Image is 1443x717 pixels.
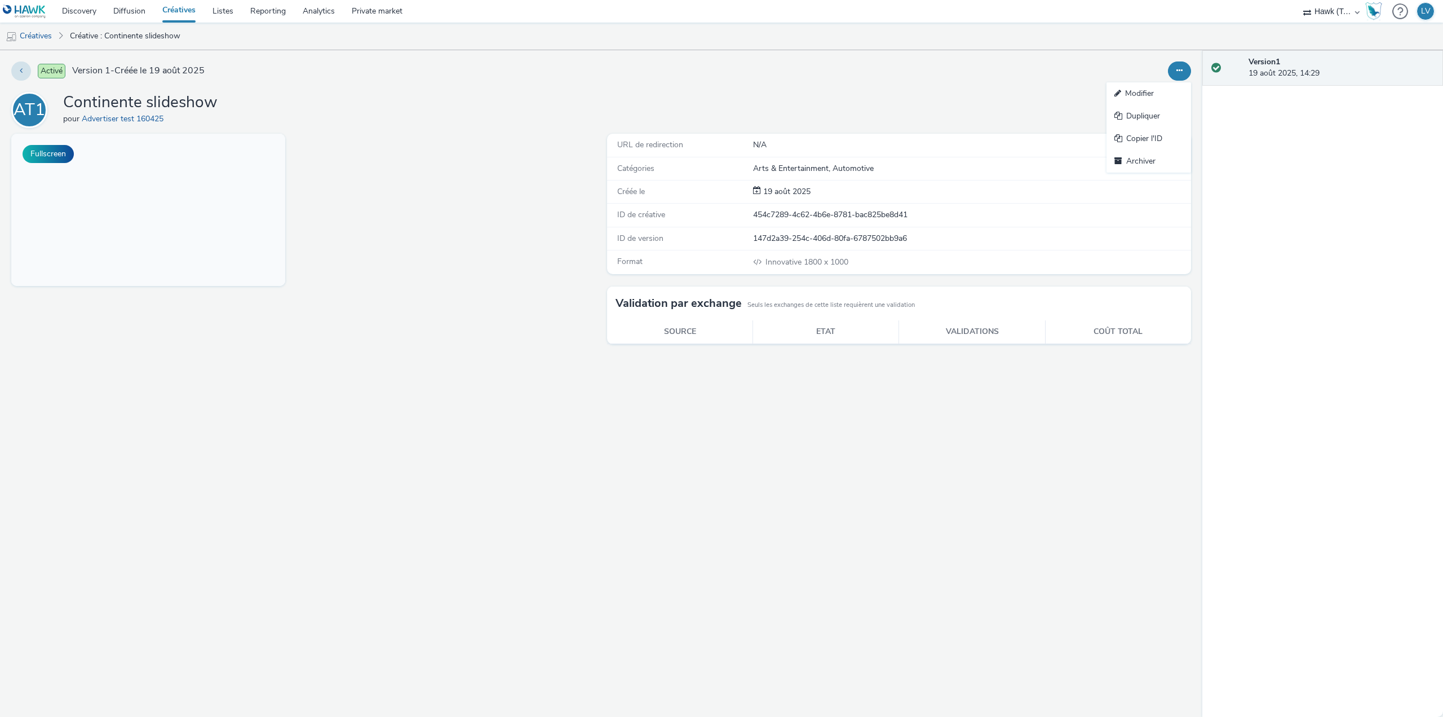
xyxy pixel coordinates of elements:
span: 19 août 2025 [761,186,811,197]
span: Version 1 - Créée le 19 août 2025 [72,64,205,77]
span: 1800 x 1000 [764,257,848,267]
strong: Version 1 [1249,56,1280,67]
div: 454c7289-4c62-4b6e-8781-bac825be8d41 [753,209,1190,221]
span: Innovative [765,257,804,267]
span: Activé [38,64,65,78]
a: Hawk Academy [1365,2,1387,20]
a: Archiver [1106,150,1191,173]
a: Créative : Continente slideshow [64,23,186,50]
th: Validations [899,320,1045,344]
span: Catégories [617,163,654,174]
div: AT1 [14,94,45,126]
a: AT1 [11,104,52,115]
span: N/A [753,139,767,150]
a: Modifier [1106,82,1191,105]
span: ID de créative [617,209,665,220]
th: Etat [753,320,899,344]
small: Seuls les exchanges de cette liste requièrent une validation [747,301,915,310]
span: ID de version [617,233,663,244]
th: Coût total [1045,320,1191,344]
img: undefined Logo [3,5,46,19]
th: Source [607,320,753,344]
img: mobile [6,31,17,42]
span: Créée le [617,186,645,197]
div: Arts & Entertainment, Automotive [753,163,1190,174]
a: Copier l'ID [1106,127,1191,150]
span: pour [63,113,82,124]
div: LV [1421,3,1431,20]
h1: Continente slideshow [63,92,218,113]
a: Advertiser test 160425 [82,113,168,124]
span: URL de redirection [617,139,683,150]
div: 19 août 2025, 14:29 [1249,56,1434,80]
img: Hawk Academy [1365,2,1382,20]
div: Création 19 août 2025, 14:29 [761,186,811,197]
span: Format [617,256,643,267]
button: Fullscreen [23,145,74,163]
h3: Validation par exchange [616,295,742,312]
a: Dupliquer [1106,105,1191,127]
div: 147d2a39-254c-406d-80fa-6787502bb9a6 [753,233,1190,244]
